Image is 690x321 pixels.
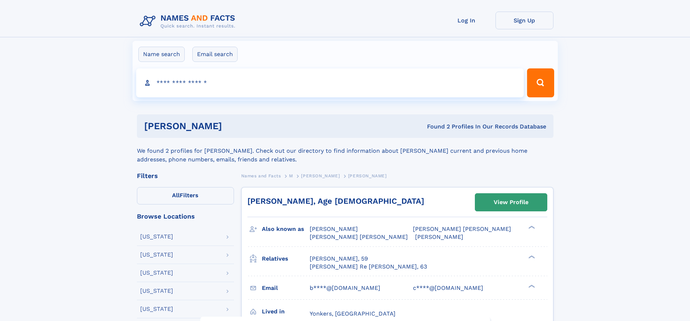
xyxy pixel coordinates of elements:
h1: [PERSON_NAME] [144,122,325,131]
a: [PERSON_NAME] Re [PERSON_NAME], 63 [310,263,427,271]
div: ❯ [527,225,535,230]
a: Log In [438,12,495,29]
h3: Email [262,282,310,294]
a: M [289,171,293,180]
h3: Lived in [262,305,310,318]
h3: Relatives [262,253,310,265]
div: [US_STATE] [140,234,173,240]
img: Logo Names and Facts [137,12,241,31]
span: [PERSON_NAME] [301,173,340,178]
span: [PERSON_NAME] [PERSON_NAME] [310,233,408,240]
div: [US_STATE] [140,306,173,312]
div: We found 2 profiles for [PERSON_NAME]. Check out our directory to find information about [PERSON_... [137,138,553,164]
label: Name search [138,47,185,62]
div: ❯ [527,254,535,259]
div: View Profile [494,194,528,211]
span: [PERSON_NAME] [348,173,387,178]
div: ❯ [527,284,535,288]
label: Filters [137,187,234,204]
h3: Also known as [262,223,310,235]
div: [US_STATE] [140,270,173,276]
button: Search Button [527,68,554,97]
div: Filters [137,173,234,179]
span: M [289,173,293,178]
span: [PERSON_NAME] [PERSON_NAME] [413,225,511,232]
a: [PERSON_NAME], Age [DEMOGRAPHIC_DATA] [247,197,424,206]
span: All [172,192,180,199]
span: [PERSON_NAME] [415,233,463,240]
div: [US_STATE] [140,252,173,258]
label: Email search [192,47,238,62]
span: Yonkers, [GEOGRAPHIC_DATA] [310,310,396,317]
a: [PERSON_NAME], 59 [310,255,368,263]
div: Found 2 Profiles In Our Records Database [325,123,546,131]
span: [PERSON_NAME] [310,225,358,232]
a: Sign Up [495,12,553,29]
a: [PERSON_NAME] [301,171,340,180]
input: search input [136,68,524,97]
div: [US_STATE] [140,288,173,294]
a: Names and Facts [241,171,281,180]
a: View Profile [475,194,547,211]
div: Browse Locations [137,213,234,220]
